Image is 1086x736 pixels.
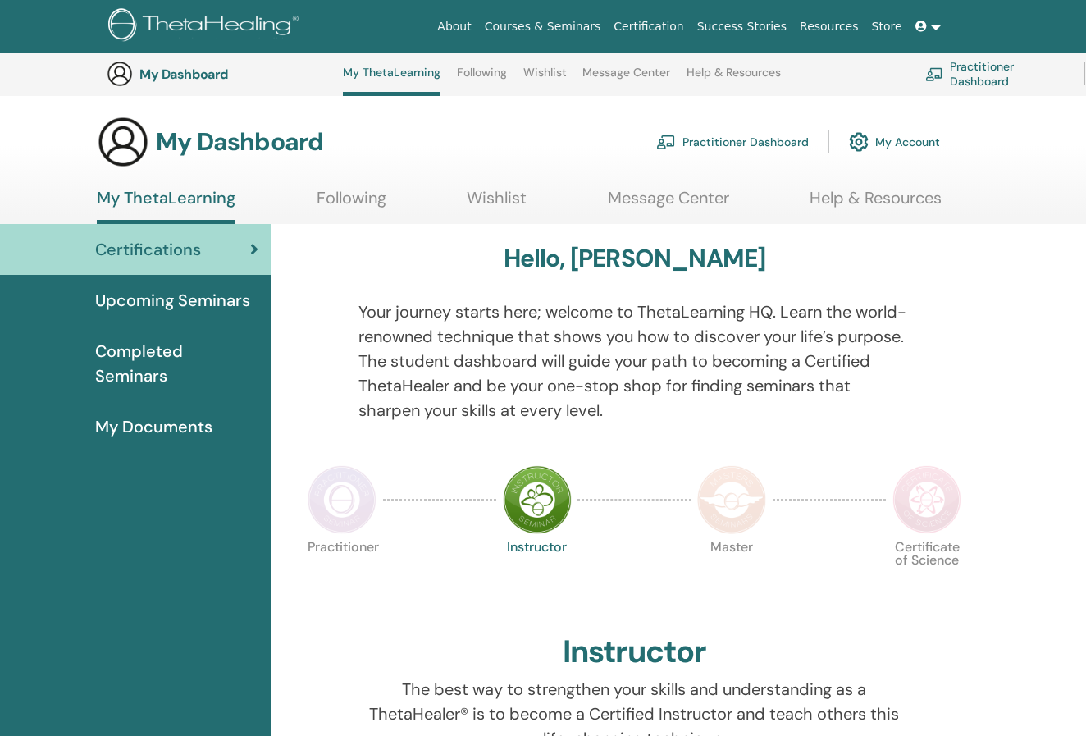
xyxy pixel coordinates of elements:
a: My ThetaLearning [343,66,440,96]
h3: Hello, [PERSON_NAME] [504,244,766,273]
img: Instructor [503,465,572,534]
a: Certification [607,11,690,42]
a: Practitioner Dashboard [925,56,1064,92]
p: Instructor [503,541,572,610]
img: Certificate of Science [892,465,961,534]
a: Help & Resources [810,188,942,220]
span: Upcoming Seminars [95,288,250,313]
span: My Documents [95,414,212,439]
a: My Account [849,124,940,160]
a: Wishlist [523,66,567,92]
a: Courses & Seminars [478,11,608,42]
img: generic-user-icon.jpg [97,116,149,168]
img: Master [697,465,766,534]
img: chalkboard-teacher.svg [925,67,943,80]
span: Certifications [95,237,201,262]
p: Practitioner [308,541,376,610]
a: Following [317,188,386,220]
a: Message Center [608,188,729,220]
span: Completed Seminars [95,339,258,388]
a: My ThetaLearning [97,188,235,224]
img: generic-user-icon.jpg [107,61,133,87]
p: Master [697,541,766,610]
h3: My Dashboard [156,127,323,157]
a: Wishlist [467,188,527,220]
a: Success Stories [691,11,793,42]
p: Certificate of Science [892,541,961,610]
a: Following [457,66,507,92]
a: Help & Resources [687,66,781,92]
a: Resources [793,11,865,42]
h3: My Dashboard [139,66,303,82]
p: Your journey starts here; welcome to ThetaLearning HQ. Learn the world-renowned technique that sh... [358,299,910,423]
a: Store [865,11,909,42]
img: cog.svg [849,128,869,156]
img: Practitioner [308,465,376,534]
img: logo.png [108,8,304,45]
img: chalkboard-teacher.svg [656,135,676,149]
a: Practitioner Dashboard [656,124,809,160]
a: About [431,11,477,42]
a: Message Center [582,66,670,92]
h2: Instructor [563,633,706,671]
